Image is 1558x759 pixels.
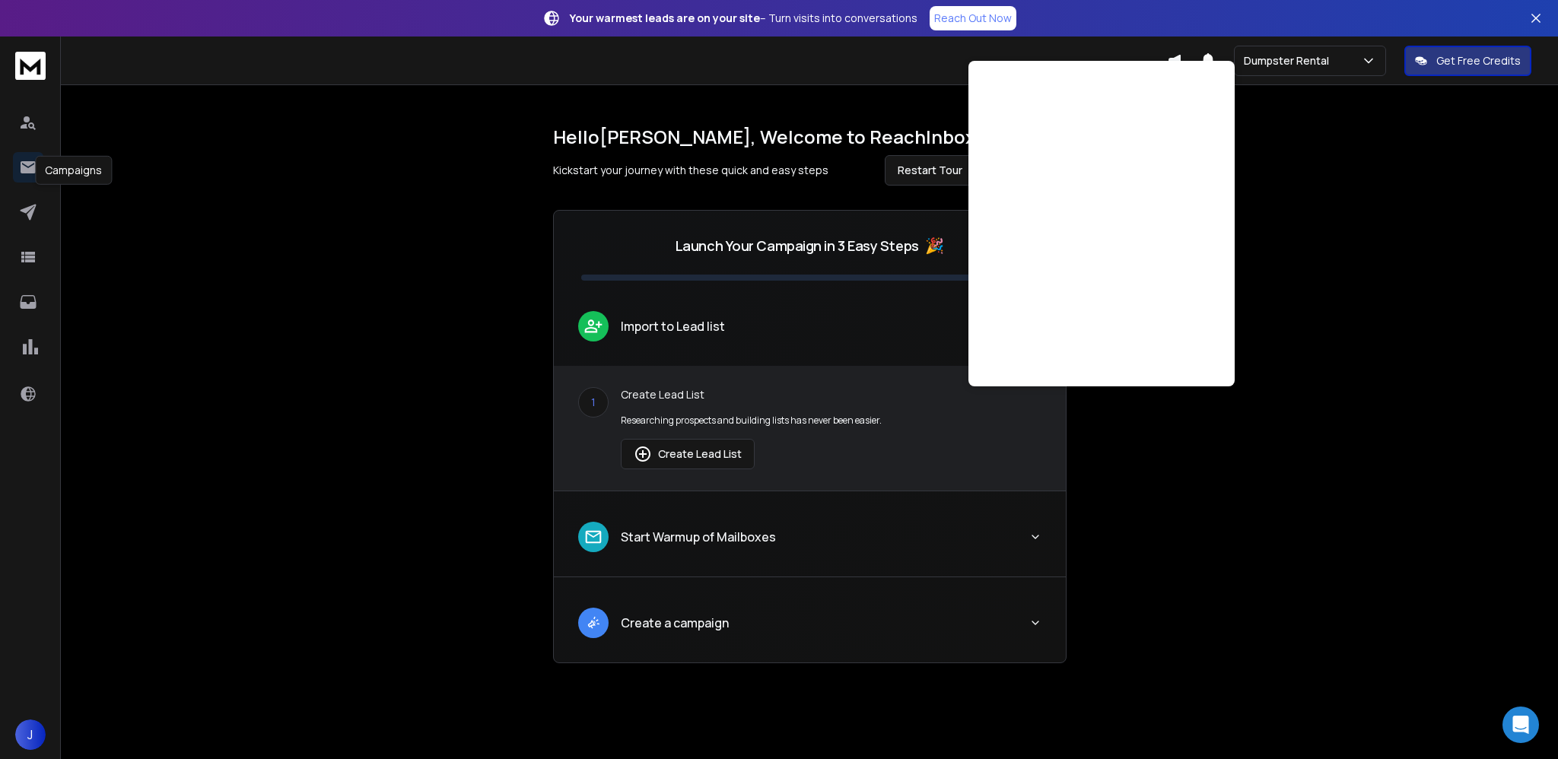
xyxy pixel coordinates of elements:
p: Get Free Credits [1436,53,1521,68]
button: J [15,719,46,750]
strong: Your warmest leads are on your site [570,11,760,25]
img: logo [15,52,46,80]
button: Create Lead List [621,439,755,469]
p: Dumpster Rental [1244,53,1335,68]
img: lead [583,527,603,547]
button: leadImport to Lead list [554,299,1066,366]
p: Create a campaign [621,614,729,632]
p: Reach Out Now [934,11,1012,26]
p: Start Warmup of Mailboxes [621,528,776,546]
div: Campaigns [35,156,112,185]
div: leadImport to Lead list [554,366,1066,491]
p: Launch Your Campaign in 3 Easy Steps [676,235,919,256]
p: Kickstart your journey with these quick and easy steps [553,163,828,178]
button: leadStart Warmup of Mailboxes [554,510,1066,576]
button: Get Free Credits [1404,46,1531,76]
button: leadCreate a campaign [554,595,1066,662]
img: lead [583,316,603,335]
div: Open Intercom Messenger [1502,707,1539,743]
img: lead [583,613,603,632]
span: 🎉 [925,235,944,256]
a: Reach Out Now [930,6,1016,30]
p: – Turn visits into conversations [570,11,917,26]
p: Researching prospects and building lists has never been easier. [621,414,1041,427]
div: 1 [578,387,609,418]
img: lead [634,445,652,463]
button: Restart Tour [885,155,975,186]
p: Create Lead List [621,387,1041,402]
p: Import to Lead list [621,317,725,335]
h1: Hello [PERSON_NAME] , Welcome to ReachInbox [553,125,1067,149]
